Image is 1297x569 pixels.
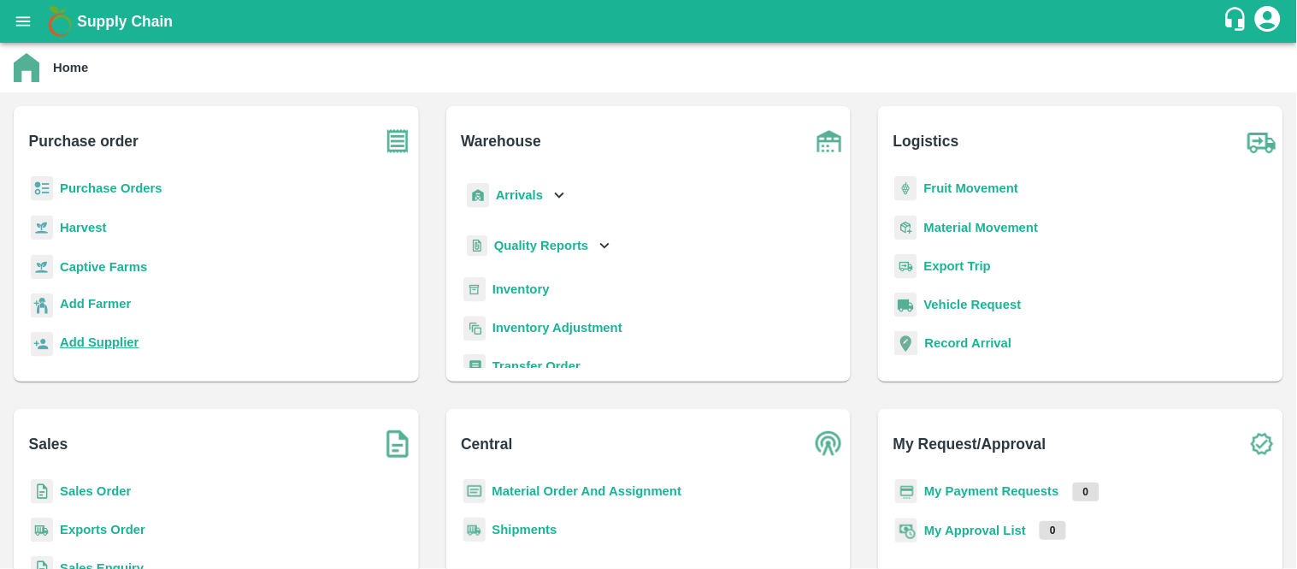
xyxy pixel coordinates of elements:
[463,316,486,341] img: inventory
[60,297,131,311] b: Add Farmer
[1253,3,1283,39] div: account of current user
[1223,6,1253,37] div: customer-support
[893,432,1046,456] b: My Request/Approval
[461,432,512,456] b: Central
[496,188,543,202] b: Arrivals
[29,129,139,153] b: Purchase order
[924,298,1022,311] a: Vehicle Request
[924,484,1059,498] a: My Payment Requests
[895,518,917,543] img: approval
[31,176,53,201] img: reciept
[376,120,419,163] img: purchase
[924,259,991,273] a: Export Trip
[467,183,489,208] img: whArrival
[31,518,53,542] img: shipments
[494,239,589,252] b: Quality Reports
[895,176,917,201] img: fruit
[1040,521,1066,540] p: 0
[895,215,917,240] img: material
[463,277,486,302] img: whInventory
[60,484,131,498] a: Sales Order
[1073,483,1100,501] p: 0
[60,294,131,317] a: Add Farmer
[893,129,959,153] b: Logistics
[1241,423,1283,465] img: check
[492,321,622,335] a: Inventory Adjustment
[467,235,487,257] img: qualityReport
[77,13,173,30] b: Supply Chain
[3,2,43,41] button: open drawer
[29,432,68,456] b: Sales
[60,181,162,195] a: Purchase Orders
[60,221,106,234] a: Harvest
[31,254,53,280] img: harvest
[924,524,1026,537] a: My Approval List
[31,479,53,504] img: sales
[14,53,39,82] img: home
[808,423,851,465] img: central
[60,335,139,349] b: Add Supplier
[461,129,541,153] b: Warehouse
[924,221,1039,234] a: Material Movement
[463,354,486,379] img: whTransfer
[376,423,419,465] img: soSales
[31,332,53,357] img: supplier
[43,4,77,39] img: logo
[53,61,88,74] b: Home
[463,518,486,542] img: shipments
[895,331,918,355] img: recordArrival
[925,336,1012,350] a: Record Arrival
[924,181,1019,195] a: Fruit Movement
[60,523,145,536] a: Exports Order
[492,282,550,296] a: Inventory
[492,523,557,536] a: Shipments
[31,215,53,240] img: harvest
[492,484,682,498] a: Material Order And Assignment
[463,176,569,215] div: Arrivals
[463,228,615,264] div: Quality Reports
[1241,120,1283,163] img: truck
[463,479,486,504] img: centralMaterial
[60,260,147,274] a: Captive Farms
[895,254,917,279] img: delivery
[895,479,917,504] img: payment
[895,293,917,317] img: vehicle
[77,9,1223,33] a: Supply Chain
[31,293,53,318] img: farmer
[60,333,139,356] a: Add Supplier
[808,120,851,163] img: warehouse
[492,359,581,373] a: Transfer Order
